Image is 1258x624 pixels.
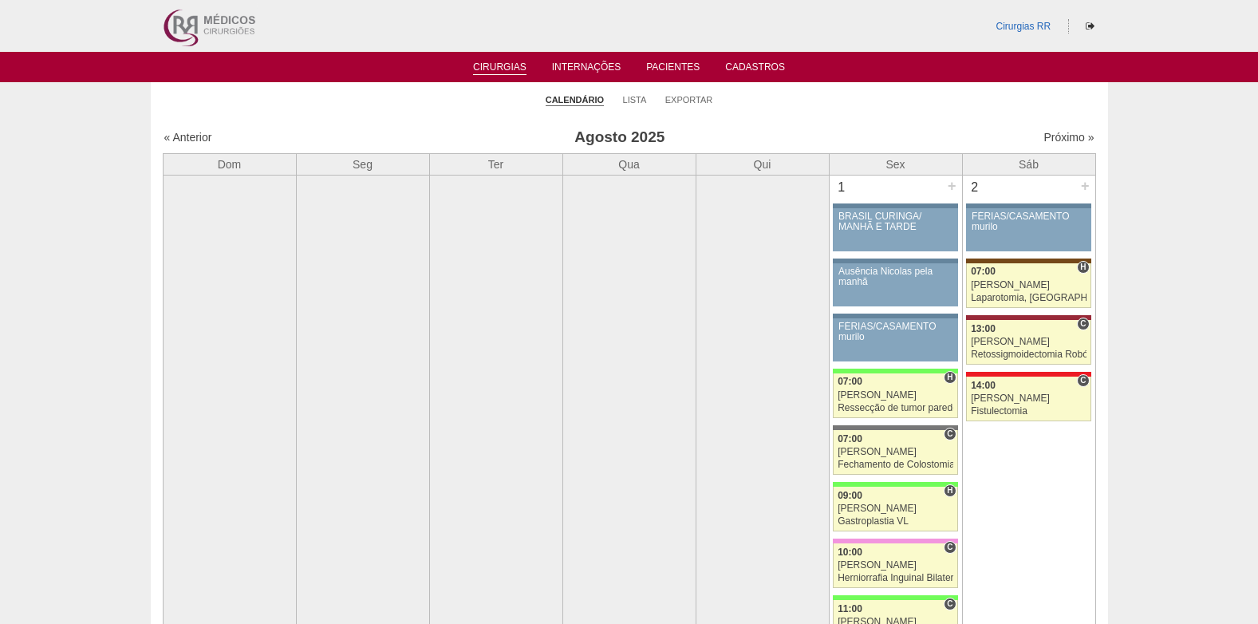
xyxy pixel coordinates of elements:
[1043,131,1094,144] a: Próximo »
[833,208,957,251] a: BRASIL CURINGA/ MANHÃ E TARDE
[838,376,862,387] span: 07:00
[429,153,562,175] th: Ter
[833,482,957,487] div: Key: Brasil
[838,322,952,342] div: FÉRIAS/CASAMENTO murilo
[833,369,957,373] div: Key: Brasil
[833,318,957,361] a: FÉRIAS/CASAMENTO murilo
[971,323,996,334] span: 13:00
[971,350,1086,360] div: Retossigmoidectomia Robótica
[944,598,956,610] span: Consultório
[833,259,957,263] div: Key: Aviso
[838,433,862,444] span: 07:00
[833,314,957,318] div: Key: Aviso
[296,153,429,175] th: Seg
[966,203,1090,208] div: Key: Aviso
[996,21,1051,32] a: Cirurgias RR
[833,539,957,543] div: Key: Albert Einstein
[962,153,1095,175] th: Sáb
[838,390,953,401] div: [PERSON_NAME]
[966,320,1090,365] a: C 13:00 [PERSON_NAME] Retossigmoidectomia Robótica
[838,560,953,571] div: [PERSON_NAME]
[833,263,957,306] a: Ausência Nicolas pela manhã
[387,126,852,149] h3: Agosto 2025
[944,541,956,554] span: Consultório
[966,259,1090,263] div: Key: Santa Joana
[972,211,1086,232] div: FÉRIAS/CASAMENTO murilo
[833,487,957,531] a: H 09:00 [PERSON_NAME] Gastroplastia VL
[838,403,953,413] div: Ressecção de tumor parede abdominal pélvica
[971,393,1086,404] div: [PERSON_NAME]
[1079,176,1092,196] div: +
[833,425,957,430] div: Key: Santa Catarina
[1077,318,1089,330] span: Consultório
[838,504,953,514] div: [PERSON_NAME]
[473,61,526,75] a: Cirurgias
[829,153,962,175] th: Sex
[1077,261,1089,274] span: Hospital
[646,61,700,77] a: Pacientes
[838,547,862,558] span: 10:00
[944,371,956,384] span: Hospital
[838,490,862,501] span: 09:00
[830,176,854,199] div: 1
[838,211,952,232] div: BRASIL CURINGA/ MANHÃ E TARDE
[838,447,953,457] div: [PERSON_NAME]
[971,337,1086,347] div: [PERSON_NAME]
[833,543,957,588] a: C 10:00 [PERSON_NAME] Herniorrafia Inguinal Bilateral
[966,263,1090,308] a: H 07:00 [PERSON_NAME] Laparotomia, [GEOGRAPHIC_DATA], Drenagem, Bridas
[945,176,959,196] div: +
[725,61,785,77] a: Cadastros
[164,131,212,144] a: « Anterior
[966,208,1090,251] a: FÉRIAS/CASAMENTO murilo
[963,176,988,199] div: 2
[838,267,952,287] div: Ausência Nicolas pela manhã
[163,153,296,175] th: Dom
[623,94,647,105] a: Lista
[833,203,957,208] div: Key: Aviso
[971,266,996,277] span: 07:00
[1086,22,1094,31] i: Sair
[966,372,1090,377] div: Key: Assunção
[696,153,829,175] th: Qui
[562,153,696,175] th: Qua
[833,373,957,418] a: H 07:00 [PERSON_NAME] Ressecção de tumor parede abdominal pélvica
[1077,374,1089,387] span: Consultório
[838,460,953,470] div: Fechamento de Colostomia ou Enterostomia
[838,516,953,527] div: Gastroplastia VL
[833,595,957,600] div: Key: Brasil
[971,280,1086,290] div: [PERSON_NAME]
[546,94,604,106] a: Calendário
[971,293,1086,303] div: Laparotomia, [GEOGRAPHIC_DATA], Drenagem, Bridas
[838,603,862,614] span: 11:00
[966,315,1090,320] div: Key: Sírio Libanês
[944,428,956,440] span: Consultório
[944,484,956,497] span: Hospital
[971,406,1086,417] div: Fistulectomia
[838,573,953,583] div: Herniorrafia Inguinal Bilateral
[552,61,621,77] a: Internações
[665,94,713,105] a: Exportar
[966,377,1090,421] a: C 14:00 [PERSON_NAME] Fistulectomia
[833,430,957,475] a: C 07:00 [PERSON_NAME] Fechamento de Colostomia ou Enterostomia
[971,380,996,391] span: 14:00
